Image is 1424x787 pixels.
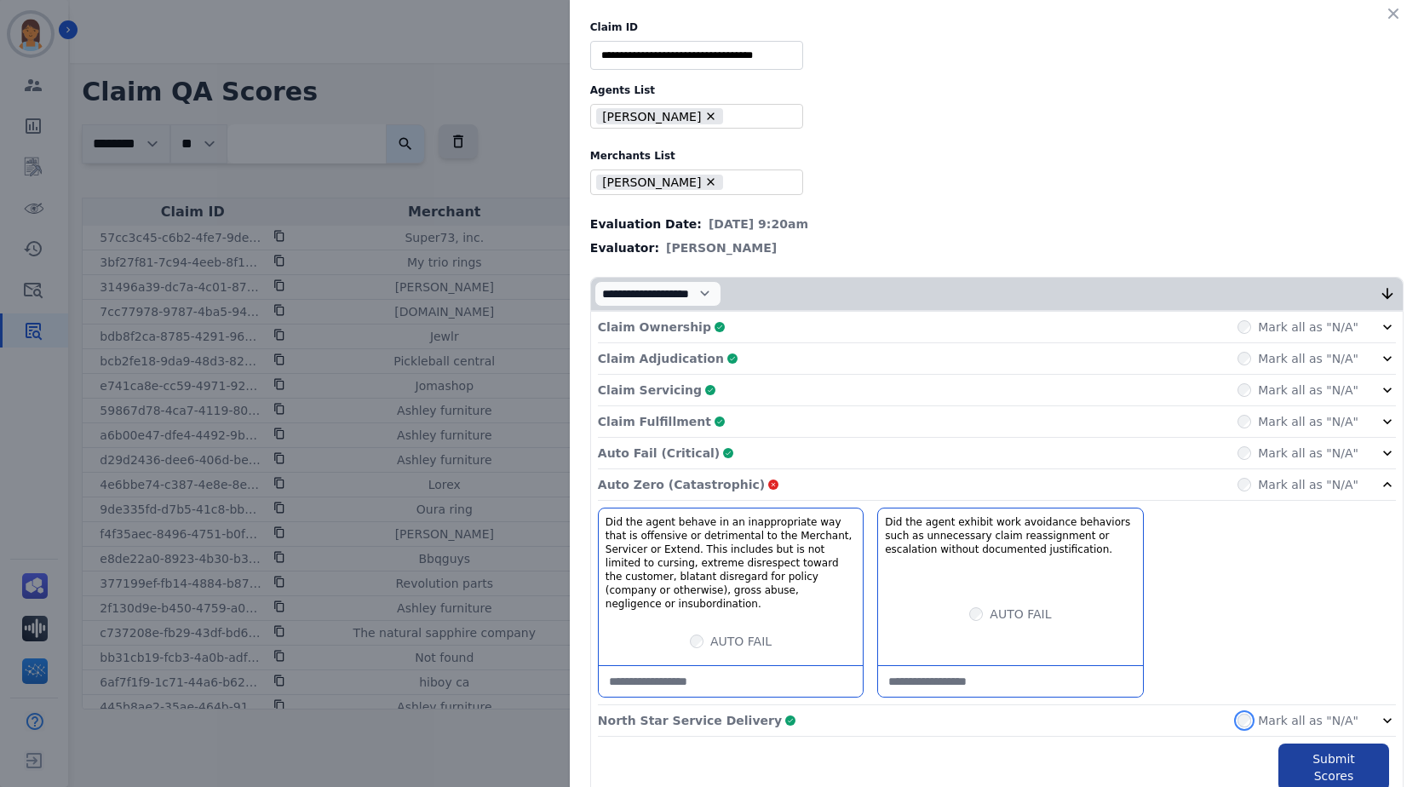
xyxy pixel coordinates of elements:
button: Remove Ross-simons [704,175,717,188]
label: Agents List [590,83,1404,97]
h3: Did the agent exhibit work avoidance behaviors such as unnecessary claim reassignment or escalati... [885,515,1135,556]
p: Claim Adjudication [598,350,724,367]
label: Mark all as "N/A" [1258,476,1358,493]
p: Auto Zero (Catastrophic) [598,476,765,493]
p: Claim Ownership [598,319,711,336]
h3: Did the agent behave in an inappropriate way that is offensive or detrimental to the Merchant, Se... [606,515,856,611]
div: Evaluation Date: [590,215,1404,233]
p: Claim Fulfillment [598,413,711,430]
label: Mark all as "N/A" [1258,712,1358,729]
div: Evaluator: [590,239,1404,256]
label: Mark all as "N/A" [1258,445,1358,462]
label: Merchants List [590,149,1404,163]
label: AUTO FAIL [990,606,1051,623]
ul: selected options [594,172,792,192]
label: AUTO FAIL [710,633,772,650]
span: [PERSON_NAME] [666,239,777,256]
label: Mark all as "N/A" [1258,319,1358,336]
label: Mark all as "N/A" [1258,413,1358,430]
label: Mark all as "N/A" [1258,382,1358,399]
p: Claim Servicing [598,382,702,399]
li: [PERSON_NAME] [596,108,723,124]
label: Mark all as "N/A" [1258,350,1358,367]
label: Claim ID [590,20,1404,34]
li: [PERSON_NAME] [596,175,723,191]
span: [DATE] 9:20am [709,215,808,233]
p: Auto Fail (Critical) [598,445,720,462]
p: North Star Service Delivery [598,712,782,729]
button: Remove Britney White [704,110,717,123]
ul: selected options [594,106,792,127]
